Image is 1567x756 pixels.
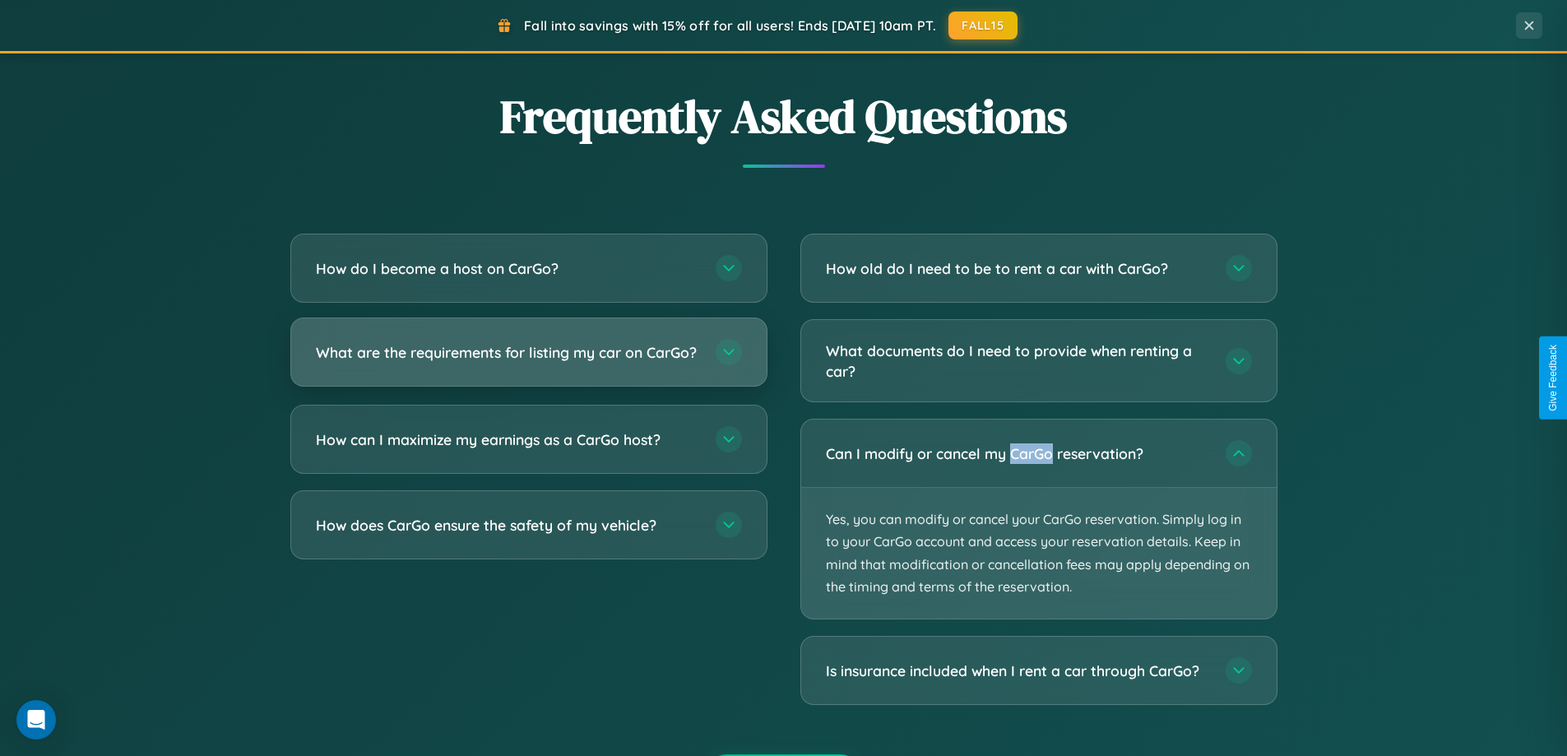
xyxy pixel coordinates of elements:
[290,85,1277,148] h2: Frequently Asked Questions
[1547,345,1559,411] div: Give Feedback
[316,515,699,536] h3: How does CarGo ensure the safety of my vehicle?
[948,12,1018,39] button: FALL15
[524,17,936,34] span: Fall into savings with 15% off for all users! Ends [DATE] 10am PT.
[316,258,699,279] h3: How do I become a host on CarGo?
[801,488,1277,619] p: Yes, you can modify or cancel your CarGo reservation. Simply log in to your CarGo account and acc...
[826,258,1209,279] h3: How old do I need to be to rent a car with CarGo?
[316,342,699,363] h3: What are the requirements for listing my car on CarGo?
[16,700,56,740] div: Open Intercom Messenger
[316,429,699,450] h3: How can I maximize my earnings as a CarGo host?
[826,443,1209,464] h3: Can I modify or cancel my CarGo reservation?
[826,341,1209,381] h3: What documents do I need to provide when renting a car?
[826,661,1209,681] h3: Is insurance included when I rent a car through CarGo?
